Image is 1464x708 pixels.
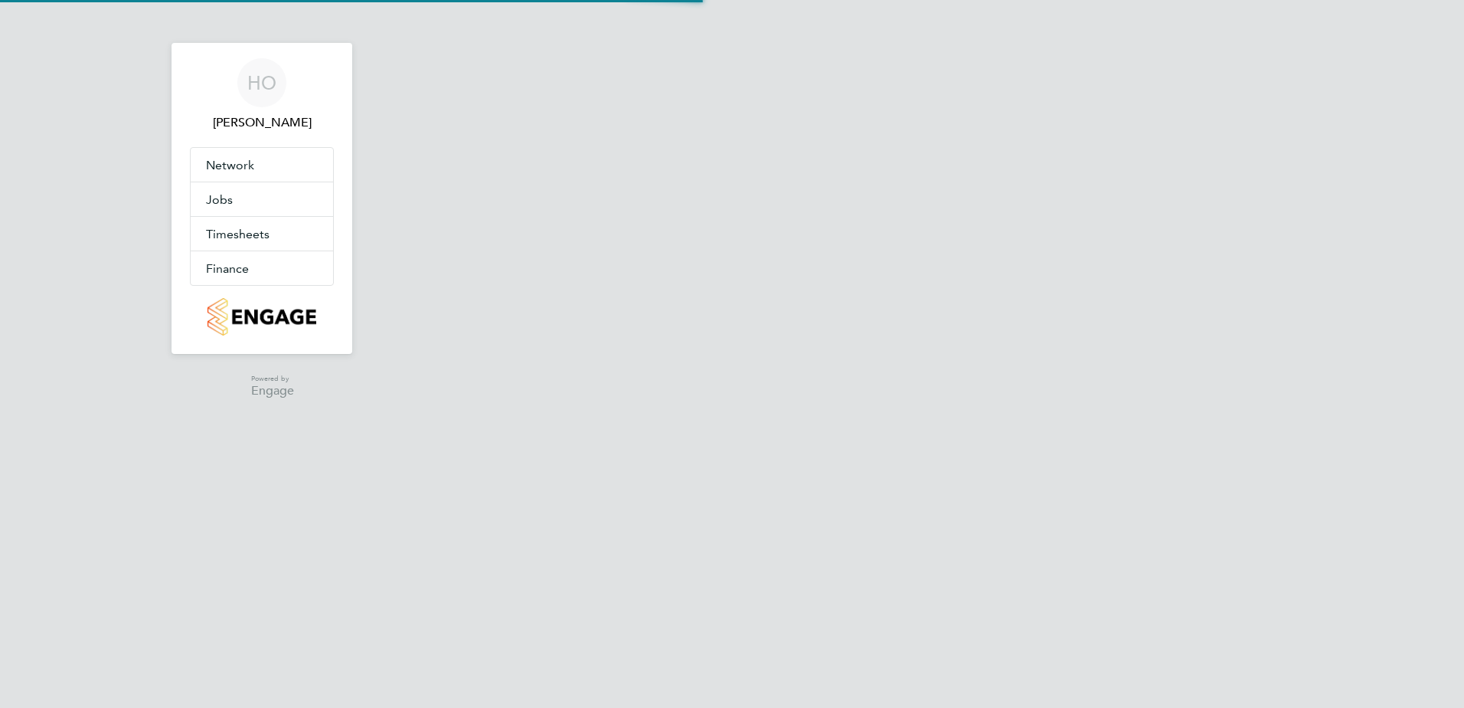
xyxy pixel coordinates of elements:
a: Powered byEngage [230,372,295,398]
button: Finance [191,251,333,285]
span: Finance [206,261,249,276]
button: Timesheets [191,217,333,251]
a: Go to home page [190,298,334,336]
span: Engage [251,385,294,398]
button: Jobs [191,182,333,216]
button: Network [191,148,333,182]
span: Powered by [251,372,294,385]
a: HO[PERSON_NAME] [190,58,334,132]
nav: Main navigation [172,43,352,354]
span: HO [247,73,276,93]
img: countryside-properties-logo-retina.png [208,298,315,336]
span: Harry Owen [190,113,334,132]
span: Timesheets [206,227,270,241]
span: Network [206,158,254,172]
span: Jobs [206,192,233,207]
